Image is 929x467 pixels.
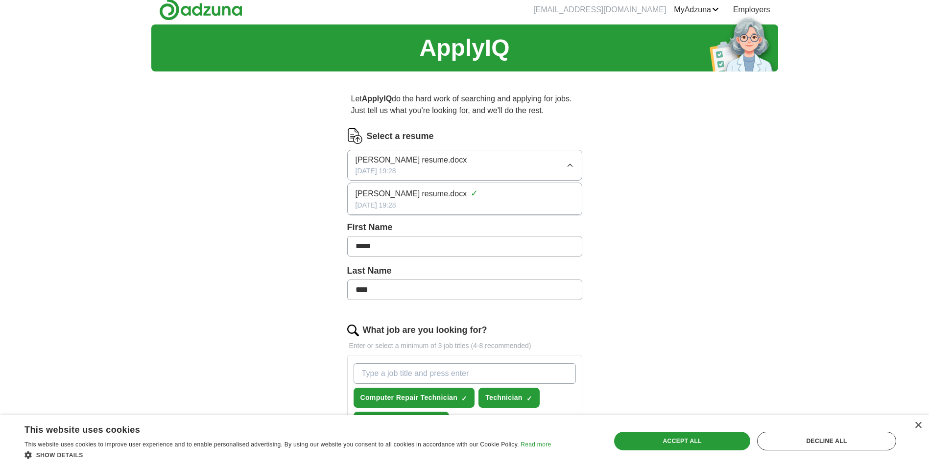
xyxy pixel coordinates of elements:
[614,432,750,450] div: Accept all
[354,412,450,432] button: IT Support Specialist✓
[347,150,582,181] button: [PERSON_NAME] resume.docx[DATE] 19:28
[485,393,523,403] span: Technician
[757,432,896,450] div: Decline all
[419,30,509,66] h1: ApplyIQ
[360,393,458,403] span: Computer Repair Technician
[36,452,83,459] span: Show details
[347,264,582,278] label: Last Name
[354,388,475,408] button: Computer Repair Technician✓
[533,4,666,16] li: [EMAIL_ADDRESS][DOMAIN_NAME]
[461,395,467,402] span: ✓
[347,325,359,336] img: search.png
[347,221,582,234] label: First Name
[354,363,576,384] input: Type a job title and press enter
[356,154,467,166] span: [PERSON_NAME] resume.docx
[674,4,719,16] a: MyAdzuna
[363,324,487,337] label: What job are you looking for?
[478,388,540,408] button: Technician✓
[347,89,582,120] p: Let do the hard work of searching and applying for jobs. Just tell us what you're looking for, an...
[24,441,519,448] span: This website uses cookies to improve user experience and to enable personalised advertising. By u...
[367,130,434,143] label: Select a resume
[471,187,478,200] span: ✓
[733,4,770,16] a: Employers
[24,450,551,460] div: Show details
[356,188,467,200] span: [PERSON_NAME] resume.docx
[356,166,396,176] span: [DATE] 19:28
[914,422,922,429] div: Close
[356,200,574,210] div: [DATE] 19:28
[362,94,392,103] strong: ApplyIQ
[526,395,532,402] span: ✓
[347,128,363,144] img: CV Icon
[347,341,582,351] p: Enter or select a minimum of 3 job titles (4-8 recommended)
[521,441,551,448] a: Read more, opens a new window
[24,421,526,436] div: This website uses cookies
